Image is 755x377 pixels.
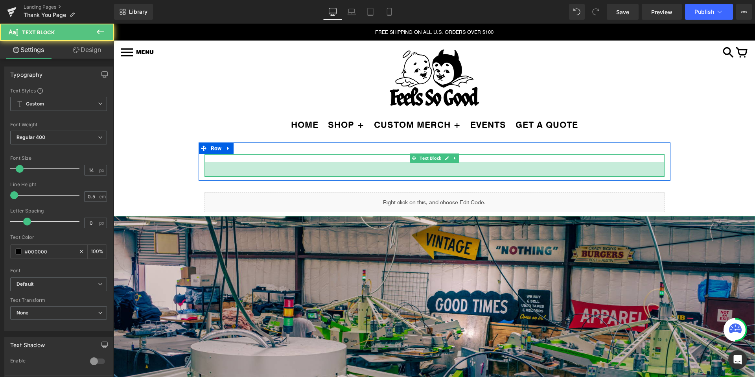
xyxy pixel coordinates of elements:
[337,130,346,139] a: Expand / Collapse
[22,25,40,32] span: MENU
[10,337,45,348] div: Text Shadow
[10,298,107,303] div: Text Transform
[10,358,82,366] div: Enable
[17,310,29,316] b: None
[694,9,714,15] span: Publish
[10,268,107,274] div: Font
[17,134,46,140] b: Regular 400
[114,4,153,20] a: New Library
[10,155,107,161] div: Font Size
[25,247,75,256] input: Color
[59,41,116,59] a: Design
[177,96,205,106] a: HOME
[24,12,66,18] span: Thank You Page
[402,96,464,106] a: GET A QUOTE
[88,245,107,259] div: %
[588,4,604,20] button: Redo
[361,4,380,20] a: Tablet
[10,208,107,214] div: Letter Spacing
[99,194,106,199] span: em
[685,4,733,20] button: Publish
[7,26,40,33] a: MENU
[736,4,752,20] button: More
[17,281,33,288] i: Default
[129,8,147,15] span: Library
[357,96,392,106] a: EVENTS
[10,235,107,240] div: Text Color
[10,67,42,78] div: Typography
[651,8,672,16] span: Preview
[24,4,114,10] a: Landing Pages
[569,4,585,20] button: Undo
[99,220,106,225] span: px
[342,4,361,20] a: Laptop
[616,8,629,16] span: Save
[10,182,107,187] div: Line Height
[323,4,342,20] a: Desktop
[10,87,107,94] div: Text Styles
[99,168,106,173] span: px
[12,92,630,107] ul: Secondary
[110,119,120,131] a: Expand / Collapse
[642,4,682,20] a: Preview
[26,101,44,107] b: Custom
[380,4,399,20] a: Mobile
[10,122,107,128] div: Font Weight
[728,350,747,369] div: Open Intercom Messenger
[214,96,251,106] a: SHOP +
[95,119,110,131] span: Row
[22,29,55,35] span: Text Block
[260,96,347,106] a: CUSTOM MERCH +
[304,130,329,139] span: Text Block
[272,24,370,86] img: Feels So Good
